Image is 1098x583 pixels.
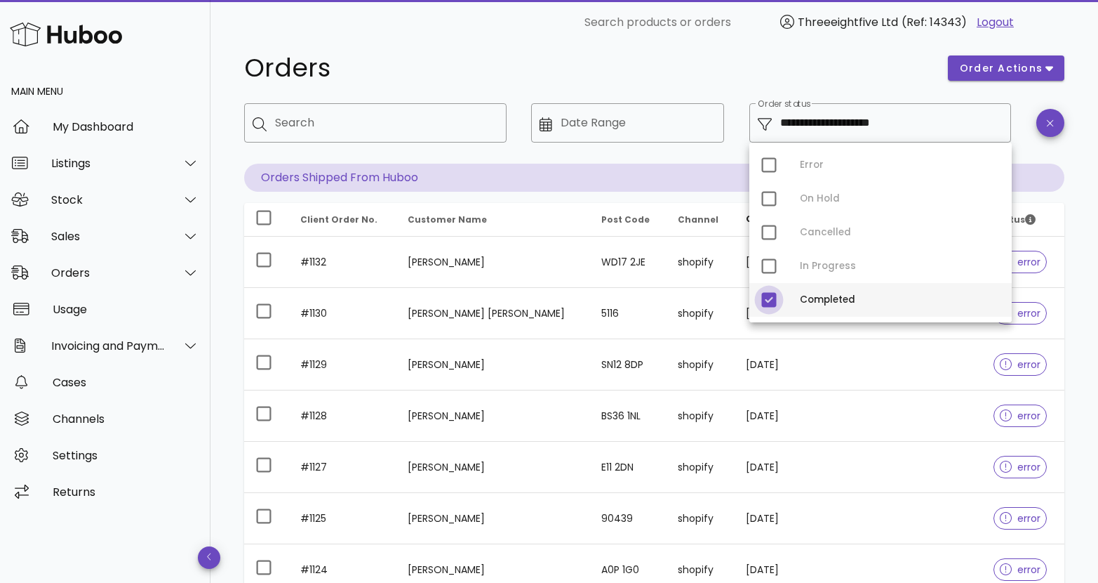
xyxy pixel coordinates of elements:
[53,376,199,389] div: Cases
[289,203,396,237] th: Client Order No.
[948,55,1064,81] button: order actions
[244,55,931,81] h1: Orders
[746,213,799,225] span: Order Date
[959,61,1043,76] span: order actions
[408,214,487,225] span: Customer Name
[590,237,667,288] td: WD17 2JE
[289,288,396,339] td: #1130
[590,339,667,391] td: SN12 8DP
[1000,308,1041,318] span: error
[396,391,590,442] td: [PERSON_NAME]
[1000,360,1041,369] span: error
[1000,513,1041,523] span: error
[667,203,735,237] th: Channel
[1000,411,1041,421] span: error
[53,449,199,462] div: Settings
[590,288,667,339] td: 5116
[601,214,650,225] span: Post Code
[53,120,199,133] div: My Dashboard
[735,339,830,391] td: [DATE]
[993,214,1036,225] span: Status
[244,164,1064,192] p: Orders Shipped From Huboo
[800,294,1000,306] div: Completed
[667,237,735,288] td: shopify
[51,193,166,207] div: Stock
[678,214,718,225] span: Channel
[289,391,396,442] td: #1128
[53,303,199,316] div: Usage
[735,288,830,339] td: [DATE]
[396,493,590,544] td: [PERSON_NAME]
[289,442,396,493] td: #1127
[982,203,1064,237] th: Status
[590,391,667,442] td: BS36 1NL
[735,391,830,442] td: [DATE]
[590,442,667,493] td: E11 2DN
[289,493,396,544] td: #1125
[396,237,590,288] td: [PERSON_NAME]
[667,339,735,391] td: shopify
[396,339,590,391] td: [PERSON_NAME]
[51,266,166,280] div: Orders
[1000,462,1041,472] span: error
[10,19,122,49] img: Huboo Logo
[667,391,735,442] td: shopify
[735,493,830,544] td: [DATE]
[289,237,396,288] td: #1132
[1000,257,1041,267] span: error
[735,237,830,288] td: [DATE]
[53,412,199,426] div: Channels
[1000,565,1041,575] span: error
[667,442,735,493] td: shopify
[735,442,830,493] td: [DATE]
[396,203,590,237] th: Customer Name
[758,99,810,110] label: Order status
[51,339,166,353] div: Invoicing and Payments
[51,157,166,170] div: Listings
[396,288,590,339] td: [PERSON_NAME] [PERSON_NAME]
[667,493,735,544] td: shopify
[977,14,1014,31] a: Logout
[300,214,377,225] span: Client Order No.
[902,14,967,30] span: (Ref: 14343)
[51,230,166,243] div: Sales
[798,14,898,30] span: Threeeightfive Ltd
[667,288,735,339] td: shopify
[289,339,396,391] td: #1129
[396,442,590,493] td: [PERSON_NAME]
[735,203,830,237] th: Order Date: Sorted descending. Activate to remove sorting.
[590,203,667,237] th: Post Code
[53,485,199,499] div: Returns
[590,493,667,544] td: 90439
